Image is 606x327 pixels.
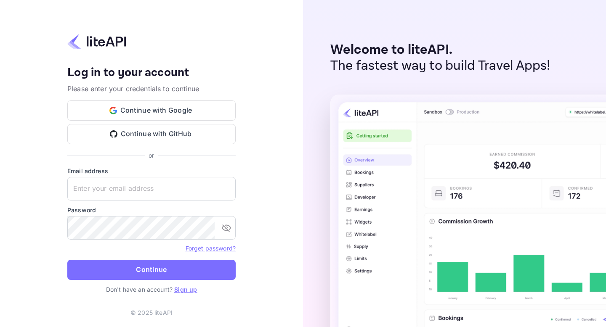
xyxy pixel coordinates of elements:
p: © 2025 liteAPI [130,308,173,317]
label: Password [67,206,236,214]
p: or [149,151,154,160]
input: Enter your email address [67,177,236,200]
a: Forget password? [186,244,236,252]
img: liteapi [67,33,126,50]
h4: Log in to your account [67,66,236,80]
p: Don't have an account? [67,285,236,294]
button: Continue with Google [67,100,236,121]
button: Continue with GitHub [67,124,236,144]
a: Forget password? [186,245,236,252]
a: Sign up [174,286,197,293]
p: The fastest way to build Travel Apps! [330,58,550,74]
p: Please enter your credentials to continue [67,84,236,94]
button: toggle password visibility [218,219,235,236]
button: Continue [67,260,236,280]
label: Email address [67,166,236,175]
p: Welcome to liteAPI. [330,42,550,58]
